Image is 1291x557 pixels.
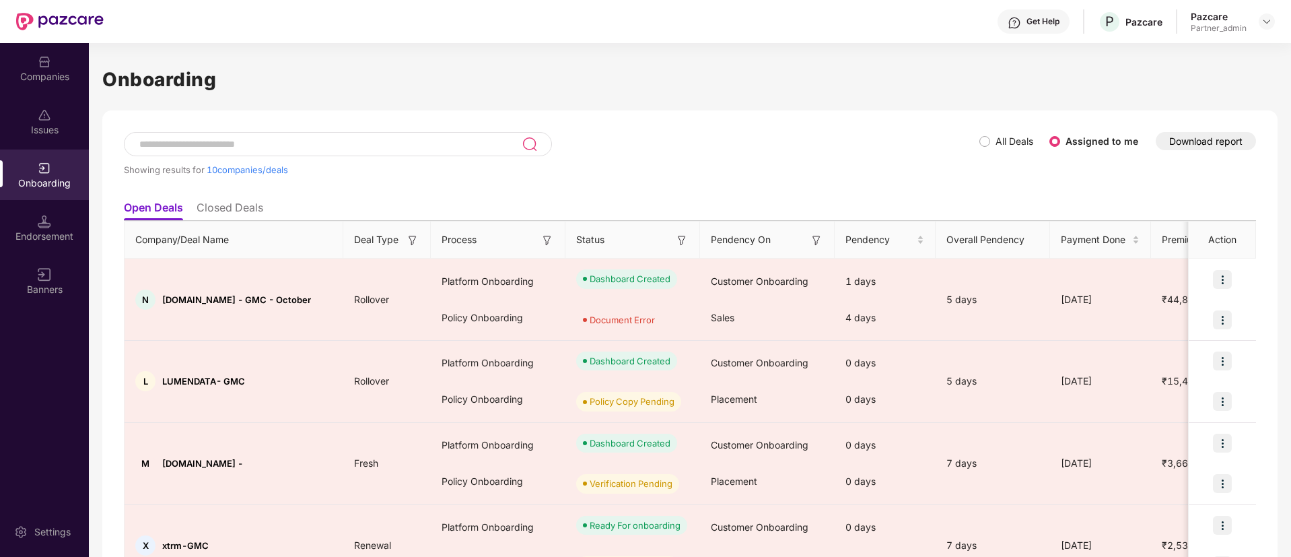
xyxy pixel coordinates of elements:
div: Document Error [590,313,655,327]
div: 5 days [936,374,1050,389]
div: Platform Onboarding [431,509,565,546]
label: All Deals [996,135,1033,147]
img: New Pazcare Logo [16,13,104,30]
th: Premium Paid [1151,222,1238,259]
div: 5 days [936,292,1050,307]
div: [DATE] [1050,456,1151,471]
span: Status [576,232,604,247]
img: icon [1213,474,1232,493]
img: svg+xml;base64,PHN2ZyBpZD0iU2V0dGluZy0yMHgyMCIgeG1sbnM9Imh0dHA6Ly93d3cudzMub3JnLzIwMDAvc3ZnIiB3aW... [14,525,28,539]
span: ₹2,53,800 [1151,539,1220,551]
span: Pendency [845,232,914,247]
img: svg+xml;base64,PHN2ZyB3aWR0aD0iMjQiIGhlaWdodD0iMjUiIHZpZXdCb3g9IjAgMCAyNCAyNSIgZmlsbD0ibm9uZSIgeG... [522,136,537,152]
img: svg+xml;base64,PHN2ZyB3aWR0aD0iMjAiIGhlaWdodD0iMjAiIHZpZXdCb3g9IjAgMCAyMCAyMCIgZmlsbD0ibm9uZSIgeG... [38,162,51,175]
div: Policy Onboarding [431,300,565,336]
li: Open Deals [124,201,183,220]
span: [DOMAIN_NAME] - [162,458,243,469]
div: Partner_admin [1191,23,1247,34]
span: xtrm-GMC [162,540,209,551]
span: Rollover [343,375,400,387]
th: Payment Done [1050,222,1151,259]
div: [DATE] [1050,374,1151,389]
div: Get Help [1026,16,1059,27]
div: Platform Onboarding [431,427,565,463]
div: Ready For onboarding [590,519,681,532]
div: M [135,453,155,473]
div: L [135,371,155,391]
span: ₹3,66,435 [1151,457,1220,469]
img: svg+xml;base64,PHN2ZyB3aWR0aD0iMTYiIGhlaWdodD0iMTYiIHZpZXdCb3g9IjAgMCAxNiAxNiIgZmlsbD0ibm9uZSIgeG... [675,234,689,247]
div: 0 days [835,427,936,463]
img: icon [1213,434,1232,453]
img: svg+xml;base64,PHN2ZyB3aWR0aD0iMTYiIGhlaWdodD0iMTYiIHZpZXdCb3g9IjAgMCAxNiAxNiIgZmlsbD0ibm9uZSIgeG... [406,234,419,247]
img: svg+xml;base64,PHN2ZyB3aWR0aD0iMTQuNSIgaGVpZ2h0PSIxNC41IiB2aWV3Qm94PSIwIDAgMTYgMTYiIGZpbGw9Im5vbm... [38,215,51,228]
img: icon [1213,352,1232,370]
img: svg+xml;base64,PHN2ZyBpZD0iQ29tcGFuaWVzIiB4bWxucz0iaHR0cDovL3d3dy53My5vcmcvMjAwMC9zdmciIHdpZHRoPS... [38,55,51,69]
span: Placement [711,393,757,405]
th: Action [1189,222,1256,259]
span: Sales [711,312,734,323]
img: icon [1213,516,1232,535]
label: Assigned to me [1066,135,1138,147]
div: 4 days [835,300,936,336]
th: Overall Pendency [936,222,1050,259]
span: Placement [711,476,757,487]
div: Dashboard Created [590,436,670,450]
img: svg+xml;base64,PHN2ZyBpZD0iSGVscC0zMngzMiIgeG1sbnM9Imh0dHA6Ly93d3cudzMub3JnLzIwMDAvc3ZnIiB3aWR0aD... [1008,16,1021,30]
span: Fresh [343,457,389,469]
div: Showing results for [124,164,979,175]
div: Platform Onboarding [431,345,565,381]
span: [DOMAIN_NAME] - GMC - October [162,294,311,305]
div: 7 days [936,456,1050,471]
div: Settings [30,525,75,539]
img: svg+xml;base64,PHN2ZyBpZD0iSXNzdWVzX2Rpc2FibGVkIiB4bWxucz0iaHR0cDovL3d3dy53My5vcmcvMjAwMC9zdmciIH... [38,108,51,122]
th: Company/Deal Name [125,222,343,259]
div: Platform Onboarding [431,263,565,300]
img: svg+xml;base64,PHN2ZyB3aWR0aD0iMTYiIGhlaWdodD0iMTYiIHZpZXdCb3g9IjAgMCAxNiAxNiIgZmlsbD0ibm9uZSIgeG... [810,234,823,247]
img: icon [1213,392,1232,411]
th: Pendency [835,222,936,259]
div: Pazcare [1125,15,1162,28]
img: svg+xml;base64,PHN2ZyBpZD0iRHJvcGRvd24tMzJ4MzIiIHhtbG5zPSJodHRwOi8vd3d3LnczLm9yZy8yMDAwL3N2ZyIgd2... [1261,16,1272,27]
span: Pendency On [711,232,771,247]
span: Rollover [343,294,400,305]
span: ₹44,85,000 [1151,294,1226,305]
div: [DATE] [1050,292,1151,307]
div: 0 days [835,345,936,381]
div: [DATE] [1050,538,1151,553]
div: Verification Pending [590,477,672,490]
div: 1 days [835,263,936,300]
button: Download report [1156,132,1256,150]
div: N [135,290,155,310]
div: Dashboard Created [590,354,670,368]
div: X [135,535,155,556]
div: Policy Copy Pending [590,395,674,408]
div: 7 days [936,538,1050,553]
div: Policy Onboarding [431,463,565,500]
img: icon [1213,270,1232,289]
div: 0 days [835,381,936,418]
span: Process [442,232,477,247]
span: Customer Onboarding [711,439,808,451]
span: Customer Onboarding [711,521,808,533]
div: 0 days [835,463,936,500]
img: svg+xml;base64,PHN2ZyB3aWR0aD0iMTYiIGhlaWdodD0iMTYiIHZpZXdCb3g9IjAgMCAxNiAxNiIgZmlsbD0ibm9uZSIgeG... [540,234,554,247]
span: P [1105,13,1114,30]
div: 0 days [835,509,936,546]
span: 10 companies/deals [207,164,288,175]
h1: Onboarding [102,65,1278,94]
span: Deal Type [354,232,398,247]
span: Renewal [343,539,402,551]
span: Payment Done [1061,232,1129,247]
div: Policy Onboarding [431,381,565,418]
div: Pazcare [1191,10,1247,23]
span: Customer Onboarding [711,357,808,368]
span: Customer Onboarding [711,275,808,287]
span: ₹15,40,000 [1151,375,1226,387]
img: icon [1213,310,1232,329]
li: Closed Deals [197,201,263,220]
div: Dashboard Created [590,272,670,286]
span: LUMENDATA- GMC [162,376,245,387]
img: svg+xml;base64,PHN2ZyB3aWR0aD0iMTYiIGhlaWdodD0iMTYiIHZpZXdCb3g9IjAgMCAxNiAxNiIgZmlsbD0ibm9uZSIgeG... [38,268,51,282]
